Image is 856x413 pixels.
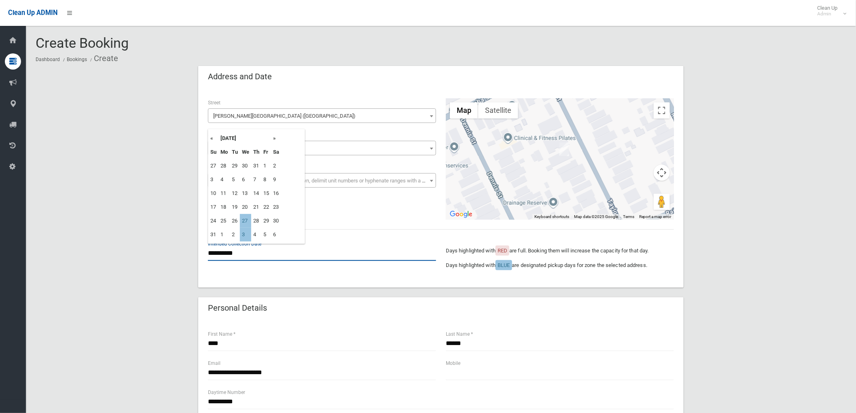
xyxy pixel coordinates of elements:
td: 11 [218,186,230,200]
td: 1 [261,159,271,173]
span: 9 [208,141,436,155]
td: 8 [261,173,271,186]
th: Th [251,145,261,159]
span: Taylor Street (LAKEMBA 2195) [208,108,436,123]
td: 6 [271,228,281,241]
td: 31 [208,228,218,241]
button: Drag Pegman onto the map to open Street View [654,194,670,210]
td: 2 [271,159,281,173]
header: Personal Details [198,300,277,316]
td: 5 [261,228,271,241]
td: 21 [251,200,261,214]
td: 29 [230,159,240,173]
span: Create Booking [36,35,129,51]
img: Google [448,209,475,220]
td: 14 [251,186,261,200]
span: Map data ©2025 Google [574,214,618,219]
a: Open this area in Google Maps (opens a new window) [448,209,475,220]
th: « [208,131,218,145]
td: 25 [218,214,230,228]
td: 15 [261,186,271,200]
td: 7 [251,173,261,186]
td: 17 [208,200,218,214]
td: 20 [240,200,251,214]
td: 4 [251,228,261,241]
small: Admin [818,11,838,17]
button: Map camera controls [654,165,670,181]
th: Tu [230,145,240,159]
a: Bookings [67,57,87,62]
td: 10 [208,186,218,200]
th: Sa [271,145,281,159]
th: [DATE] [218,131,271,145]
td: 23 [271,200,281,214]
th: » [271,131,281,145]
td: 26 [230,214,240,228]
td: 28 [251,214,261,228]
td: 3 [240,228,251,241]
a: Report a map error [639,214,672,219]
td: 12 [230,186,240,200]
span: BLUE [498,262,510,268]
td: 18 [218,200,230,214]
th: Su [208,145,218,159]
span: Clean Up [814,5,846,17]
td: 30 [271,214,281,228]
p: Days highlighted with are full. Booking them will increase the capacity for that day. [446,246,674,256]
td: 16 [271,186,281,200]
header: Address and Date [198,69,282,85]
td: 4 [218,173,230,186]
span: RED [498,248,507,254]
th: We [240,145,251,159]
td: 29 [261,214,271,228]
button: Show satellite imagery [478,102,518,119]
span: Clean Up ADMIN [8,9,57,17]
li: Create [88,51,118,66]
a: Terms [623,214,634,219]
span: 9 [210,143,434,154]
td: 2 [230,228,240,241]
button: Show street map [450,102,478,119]
td: 28 [218,159,230,173]
td: 27 [208,159,218,173]
td: 31 [251,159,261,173]
div: 9 Taylor Street, LAKEMBA NSW 2195 [559,142,569,156]
span: Taylor Street (LAKEMBA 2195) [210,110,434,122]
td: 24 [208,214,218,228]
td: 30 [240,159,251,173]
td: 9 [271,173,281,186]
td: 1 [218,228,230,241]
button: Toggle fullscreen view [654,102,670,119]
span: Select the unit number from the dropdown, delimit unit numbers or hyphenate ranges with a comma [213,178,439,184]
td: 3 [208,173,218,186]
td: 27 [240,214,251,228]
td: 13 [240,186,251,200]
th: Mo [218,145,230,159]
td: 19 [230,200,240,214]
td: 5 [230,173,240,186]
p: Days highlighted with are designated pickup days for zone the selected address. [446,261,674,270]
td: 22 [261,200,271,214]
a: Dashboard [36,57,60,62]
td: 6 [240,173,251,186]
th: Fr [261,145,271,159]
button: Keyboard shortcuts [534,214,569,220]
